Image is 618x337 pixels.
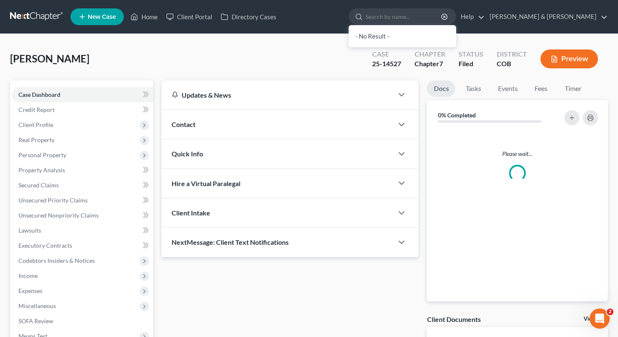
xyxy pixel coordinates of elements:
[18,181,59,189] span: Secured Claims
[12,238,153,253] a: Executory Contracts
[12,87,153,102] a: Case Dashboard
[456,9,485,24] a: Help
[18,121,53,128] span: Client Profile
[88,14,116,20] span: New Case
[18,91,60,98] span: Case Dashboard
[12,178,153,193] a: Secured Claims
[18,317,53,324] span: SOFA Review
[433,150,601,158] p: Please wait...
[439,60,443,67] span: 7
[172,91,383,99] div: Updates & News
[527,80,554,97] a: Fees
[18,242,72,249] span: Executory Contracts
[172,179,240,187] span: Hire a Virtual Paralegal
[427,315,480,324] div: Client Documents
[372,49,401,59] div: Case
[172,150,203,158] span: Quick Info
[162,9,216,24] a: Client Portal
[18,166,65,174] span: Property Analysis
[18,212,99,219] span: Unsecured Nonpriority Claims
[558,80,588,97] a: Timer
[497,59,527,69] div: COB
[497,49,527,59] div: District
[18,227,41,234] span: Lawsuits
[10,52,89,65] span: [PERSON_NAME]
[349,25,456,47] div: - No Result -
[18,136,55,143] span: Real Property
[18,151,66,158] span: Personal Property
[12,163,153,178] a: Property Analysis
[459,80,488,97] a: Tasks
[172,238,289,246] span: NextMessage: Client Text Notifications
[12,193,153,208] a: Unsecured Priority Claims
[491,80,524,97] a: Events
[18,106,55,113] span: Credit Report
[607,308,613,315] span: 2
[415,49,445,59] div: Chapter
[12,208,153,223] a: Unsecured Nonpriority Claims
[540,49,598,68] button: Preview
[415,59,445,69] div: Chapter
[126,9,162,24] a: Home
[459,49,483,59] div: Status
[18,272,38,279] span: Income
[485,9,608,24] a: [PERSON_NAME] & [PERSON_NAME]
[427,80,455,97] a: Docs
[12,314,153,329] a: SOFA Review
[12,223,153,238] a: Lawsuits
[18,197,88,204] span: Unsecured Priority Claims
[12,102,153,117] a: Credit Report
[18,257,95,264] span: Codebtors Insiders & Notices
[372,59,401,69] div: 25-14527
[438,111,475,119] strong: 0% Completed
[216,9,281,24] a: Directory Cases
[172,209,210,217] span: Client Intake
[589,308,610,329] iframe: Intercom live chat
[459,59,483,69] div: Filed
[18,302,56,309] span: Miscellaneous
[365,9,442,24] input: Search by name...
[172,120,196,128] span: Contact
[584,316,605,322] a: View All
[18,287,42,294] span: Expenses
